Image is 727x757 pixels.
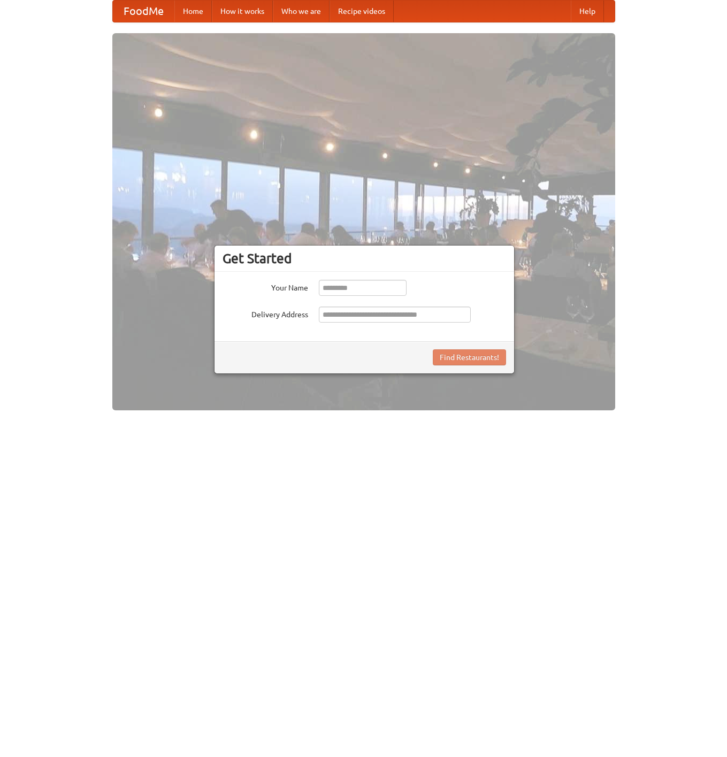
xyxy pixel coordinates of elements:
[571,1,604,22] a: Help
[212,1,273,22] a: How it works
[330,1,394,22] a: Recipe videos
[223,307,308,320] label: Delivery Address
[223,250,506,266] h3: Get Started
[223,280,308,293] label: Your Name
[433,349,506,365] button: Find Restaurants!
[273,1,330,22] a: Who we are
[113,1,174,22] a: FoodMe
[174,1,212,22] a: Home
